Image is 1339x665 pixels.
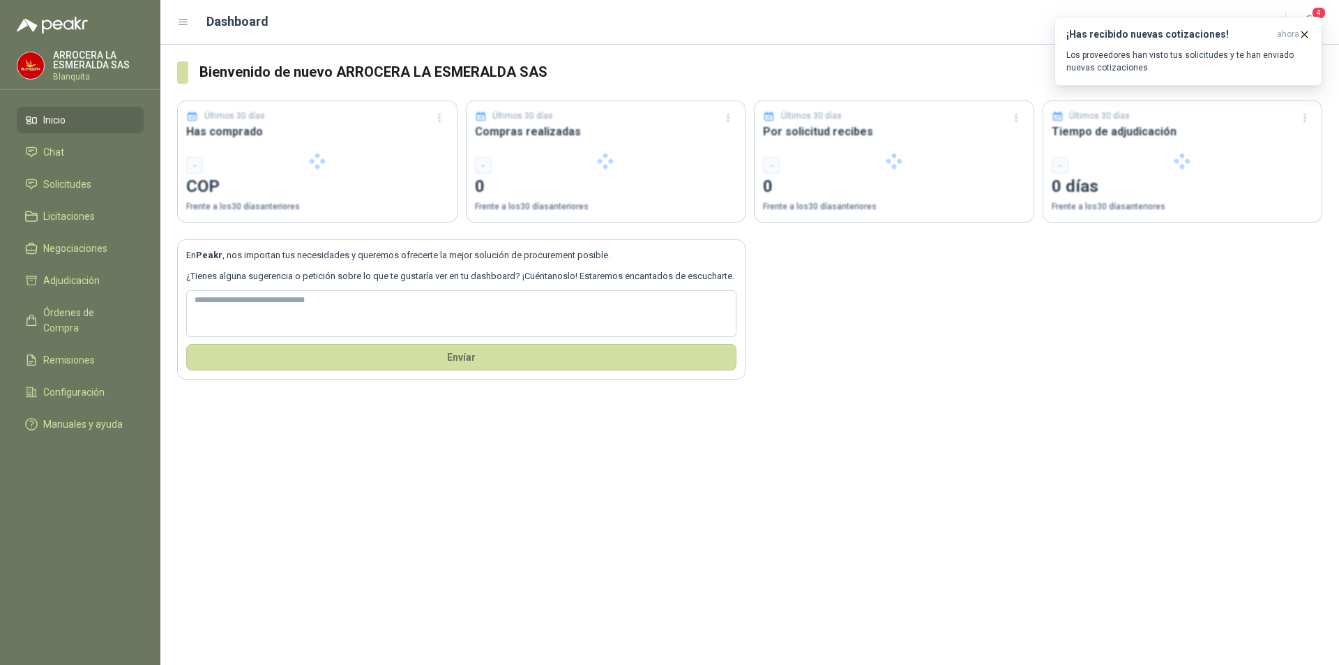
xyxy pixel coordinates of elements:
h1: Dashboard [206,12,268,31]
a: Solicitudes [17,171,144,197]
span: 4 [1311,6,1326,20]
span: Órdenes de Compra [43,305,130,336]
h3: Bienvenido de nuevo ARROCERA LA ESMERALDA SAS [199,61,1322,83]
button: ¡Has recibido nuevas cotizaciones!ahora Los proveedores han visto tus solicitudes y te han enviad... [1054,17,1322,86]
p: En , nos importan tus necesidades y queremos ofrecerte la mejor solución de procurement posible. [186,248,736,262]
span: Manuales y ayuda [43,417,123,432]
span: Solicitudes [43,177,91,192]
img: Company Logo [17,52,44,79]
a: Inicio [17,107,144,133]
span: Inicio [43,112,66,128]
button: Envíar [186,344,736,371]
a: Chat [17,139,144,165]
a: Configuración [17,379,144,405]
span: Negociaciones [43,241,107,256]
b: Peakr [196,250,222,260]
button: 4 [1297,10,1322,35]
span: ahora [1277,29,1299,40]
span: Chat [43,144,64,160]
p: Los proveedores han visto tus solicitudes y te han enviado nuevas cotizaciones. [1066,49,1310,74]
a: Licitaciones [17,203,144,230]
h3: ¡Has recibido nuevas cotizaciones! [1066,29,1271,40]
a: Adjudicación [17,267,144,294]
a: Manuales y ayuda [17,411,144,438]
span: Configuración [43,384,105,400]
img: Logo peakr [17,17,88,33]
a: Órdenes de Compra [17,299,144,341]
span: Licitaciones [43,209,95,224]
p: ARROCERA LA ESMERALDA SAS [53,50,144,70]
span: Adjudicación [43,273,100,288]
span: Remisiones [43,352,95,368]
p: Blanquita [53,73,144,81]
p: ¿Tienes alguna sugerencia o petición sobre lo que te gustaría ver en tu dashboard? ¡Cuéntanoslo! ... [186,269,736,283]
a: Negociaciones [17,235,144,262]
a: Remisiones [17,347,144,373]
